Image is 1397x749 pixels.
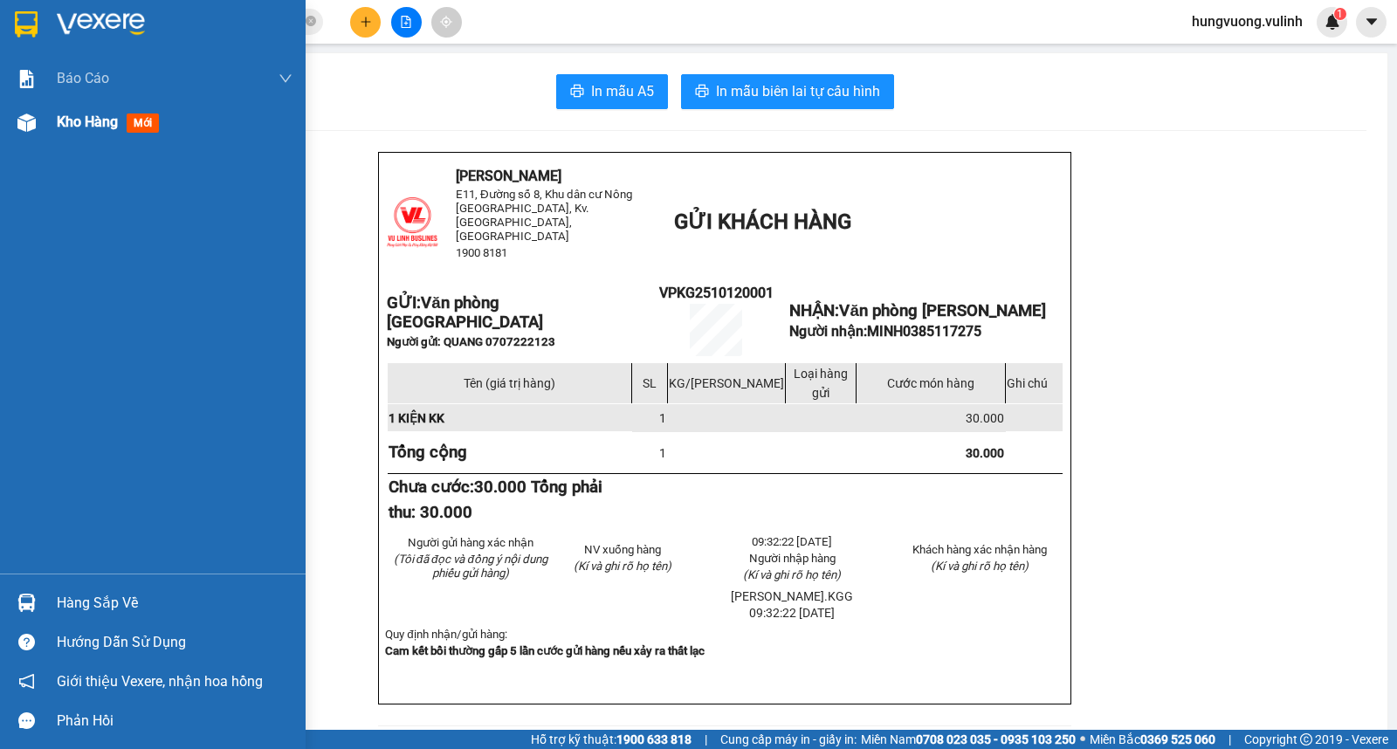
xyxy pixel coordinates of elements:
[1337,8,1343,20] span: 1
[1300,733,1312,746] span: copyright
[387,293,543,332] span: Văn phòng [GEOGRAPHIC_DATA]
[389,478,602,522] span: 30.000 Tổng phải thu: 30.000
[743,568,841,581] span: (Kí và ghi rõ họ tên)
[720,730,857,749] span: Cung cấp máy in - giấy in:
[57,629,292,656] div: Hướng dẫn sử dụng
[1356,7,1387,38] button: caret-down
[400,16,412,28] span: file-add
[394,553,547,580] em: (Tôi đã đọc và đồng ý nội dung phiếu gửi hàng)
[127,113,159,133] span: mới
[1334,8,1346,20] sup: 1
[389,478,602,522] strong: Chưa cước:
[861,730,1076,749] span: Miền Nam
[350,7,381,38] button: plus
[789,301,1045,320] strong: NHẬN:
[752,535,832,548] span: 09:32:22 [DATE]
[681,74,894,109] button: printerIn mẫu biên lai tự cấu hình
[360,16,372,28] span: plus
[916,732,1076,746] strong: 0708 023 035 - 0935 103 250
[531,730,692,749] span: Hỗ trợ kỹ thuật:
[574,560,671,573] span: (Kí và ghi rõ họ tên)
[440,16,452,28] span: aim
[389,443,467,462] strong: Tổng cộng
[1325,14,1340,30] img: icon-new-feature
[17,113,36,132] img: warehouse-icon
[705,730,707,749] span: |
[716,80,880,102] span: In mẫu biên lai tự cấu hình
[279,72,292,86] span: down
[786,363,857,404] td: Loại hàng gửi
[391,7,422,38] button: file-add
[674,210,851,234] span: GỬI KHÁCH HÀNG
[387,335,555,348] span: Người gửi: QUANG 0707222123
[18,634,35,650] span: question-circle
[1080,736,1085,743] span: ⚪️
[57,590,292,616] div: Hàng sắp về
[431,7,462,38] button: aim
[731,589,853,603] span: [PERSON_NAME].KGG
[591,80,654,102] span: In mẫu A5
[57,113,118,130] span: Kho hàng
[1178,10,1317,32] span: hungvuong.vulinh
[931,560,1029,573] span: (Kí và ghi rõ họ tên)
[789,323,981,340] strong: Người nhận:
[749,606,835,620] span: 09:32:22 [DATE]
[1140,732,1215,746] strong: 0369 525 060
[387,196,438,248] img: logo
[385,628,506,641] span: Quy định nhận/gửi hàng:
[584,543,661,556] span: NV xuống hàng
[570,84,584,100] span: printer
[17,70,36,88] img: solution-icon
[17,594,36,612] img: warehouse-icon
[18,712,35,729] span: message
[57,708,292,734] div: Phản hồi
[912,543,1047,556] span: Khách hàng xác nhận hàng
[389,411,444,425] span: 1 KIỆN KK
[966,411,1004,425] span: 30.000
[456,246,507,259] span: 1900 8181
[659,446,666,460] span: 1
[388,363,632,404] td: Tên (giá trị hàng)
[385,644,705,657] strong: Cam kết bồi thường gấp 5 lần cước gửi hàng nếu xảy ra thất lạc
[1005,363,1063,404] td: Ghi chú
[57,670,263,692] span: Giới thiệu Vexere, nhận hoa hồng
[456,188,632,243] span: E11, Đường số 8, Khu dân cư Nông [GEOGRAPHIC_DATA], Kv.[GEOGRAPHIC_DATA], [GEOGRAPHIC_DATA]
[1228,730,1231,749] span: |
[1090,730,1215,749] span: Miền Bắc
[903,323,981,340] span: 0385117275
[839,301,1045,320] span: Văn phòng [PERSON_NAME]
[15,11,38,38] img: logo-vxr
[867,323,981,340] span: MINH
[616,732,692,746] strong: 1900 633 818
[631,363,668,404] td: SL
[306,16,316,26] span: close-circle
[387,293,543,332] strong: GỬI:
[668,363,786,404] td: KG/[PERSON_NAME]
[857,363,1005,404] td: Cước món hàng
[695,84,709,100] span: printer
[659,411,666,425] span: 1
[966,446,1004,460] span: 30.000
[659,285,774,301] span: VPKG2510120001
[18,673,35,690] span: notification
[408,536,533,549] span: Người gửi hàng xác nhận
[456,168,561,184] span: [PERSON_NAME]
[57,67,109,89] span: Báo cáo
[306,14,316,31] span: close-circle
[749,552,836,565] span: Người nhập hàng
[1364,14,1380,30] span: caret-down
[556,74,668,109] button: printerIn mẫu A5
